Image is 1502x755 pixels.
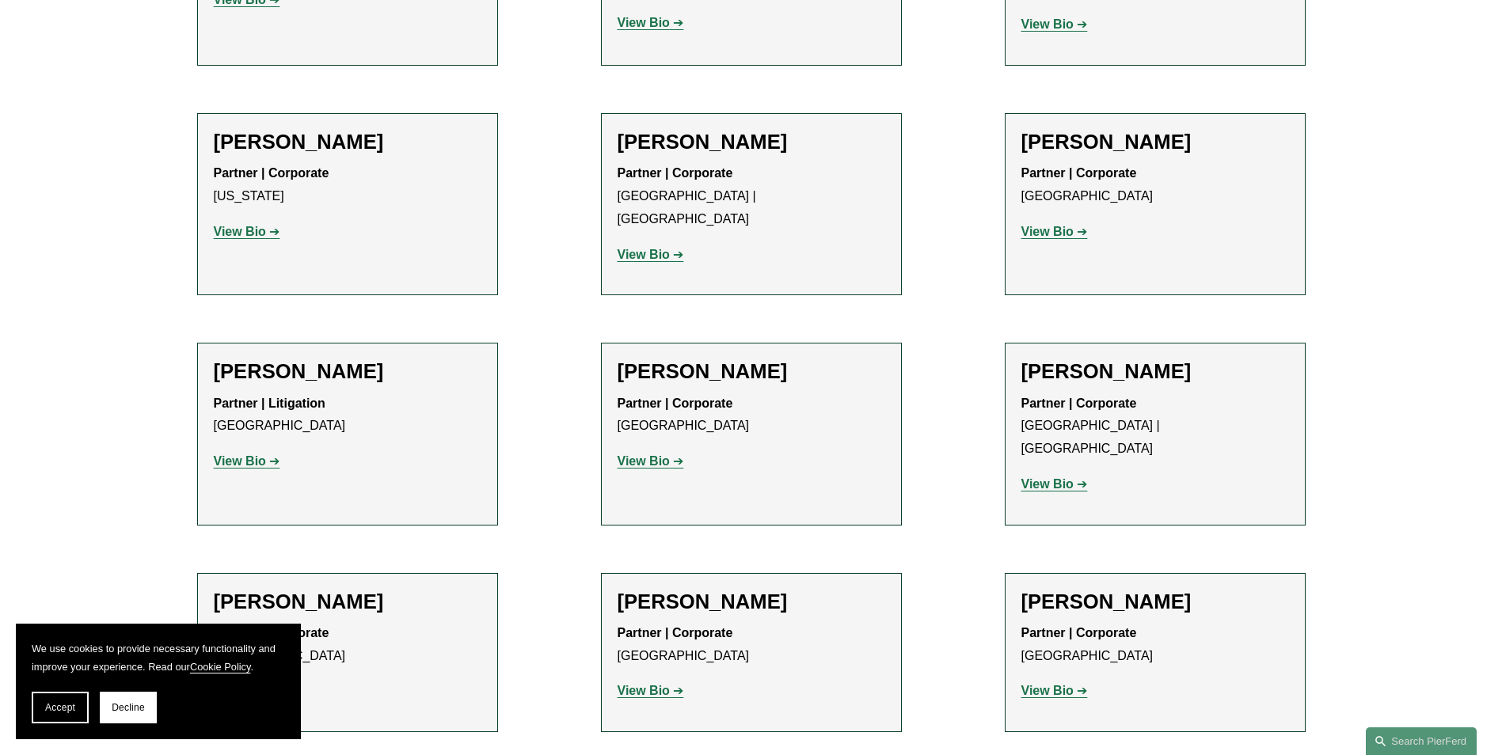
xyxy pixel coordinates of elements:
[32,639,285,676] p: We use cookies to provide necessary functionality and improve your experience. Read our .
[618,248,684,261] a: View Bio
[214,393,481,438] p: [GEOGRAPHIC_DATA]
[16,624,301,739] section: Cookie banner
[618,166,733,180] strong: Partner | Corporate
[1021,626,1137,639] strong: Partner | Corporate
[618,162,885,230] p: [GEOGRAPHIC_DATA] | [GEOGRAPHIC_DATA]
[112,702,145,713] span: Decline
[618,622,885,668] p: [GEOGRAPHIC_DATA]
[1021,590,1289,614] h2: [PERSON_NAME]
[618,248,670,261] strong: View Bio
[1021,684,1088,697] a: View Bio
[190,661,251,673] a: Cookie Policy
[1021,130,1289,154] h2: [PERSON_NAME]
[214,622,481,668] p: [GEOGRAPHIC_DATA]
[1021,17,1074,31] strong: View Bio
[618,590,885,614] h2: [PERSON_NAME]
[1021,393,1289,461] p: [GEOGRAPHIC_DATA] | [GEOGRAPHIC_DATA]
[618,396,733,410] strong: Partner | Corporate
[1021,684,1074,697] strong: View Bio
[214,454,266,468] strong: View Bio
[618,454,670,468] strong: View Bio
[214,396,325,410] strong: Partner | Litigation
[618,454,684,468] a: View Bio
[1021,396,1137,410] strong: Partner | Corporate
[618,626,733,639] strong: Partner | Corporate
[214,359,481,384] h2: [PERSON_NAME]
[1021,166,1137,180] strong: Partner | Corporate
[1021,225,1088,238] a: View Bio
[1021,162,1289,208] p: [GEOGRAPHIC_DATA]
[45,702,75,713] span: Accept
[214,225,266,238] strong: View Bio
[32,692,89,723] button: Accept
[1021,225,1074,238] strong: View Bio
[1021,17,1088,31] a: View Bio
[1366,727,1477,755] a: Search this site
[618,359,885,384] h2: [PERSON_NAME]
[214,166,329,180] strong: Partner | Corporate
[100,692,157,723] button: Decline
[618,393,885,438] p: [GEOGRAPHIC_DATA]
[214,162,481,208] p: [US_STATE]
[214,130,481,154] h2: [PERSON_NAME]
[618,16,684,29] a: View Bio
[1021,477,1074,491] strong: View Bio
[214,590,481,614] h2: [PERSON_NAME]
[1021,622,1289,668] p: [GEOGRAPHIC_DATA]
[618,130,885,154] h2: [PERSON_NAME]
[214,454,280,468] a: View Bio
[214,225,280,238] a: View Bio
[1021,477,1088,491] a: View Bio
[618,684,684,697] a: View Bio
[618,16,670,29] strong: View Bio
[618,684,670,697] strong: View Bio
[1021,359,1289,384] h2: [PERSON_NAME]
